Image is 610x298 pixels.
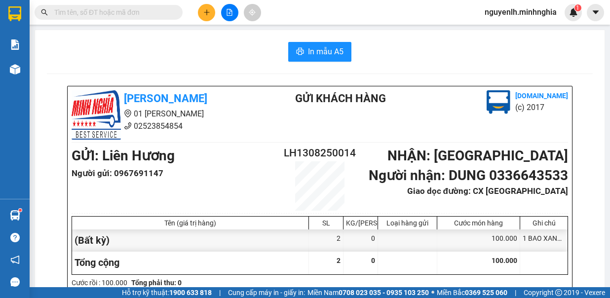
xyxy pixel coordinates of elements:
[226,9,233,16] span: file-add
[515,101,568,113] li: (c) 2017
[72,277,127,288] div: Cước rồi : 100.000
[122,287,212,298] span: Hỗ trợ kỹ thuật:
[487,90,510,114] img: logo.jpg
[309,229,343,252] div: 2
[307,287,429,298] span: Miền Nam
[221,4,238,21] button: file-add
[10,39,20,50] img: solution-icon
[244,4,261,21] button: aim
[440,219,517,227] div: Cước món hàng
[10,210,20,221] img: warehouse-icon
[311,219,341,227] div: SL
[72,120,255,132] li: 02523854854
[437,229,520,252] div: 100.000
[337,257,341,264] span: 2
[339,289,429,297] strong: 0708 023 035 - 0935 103 250
[72,148,175,164] b: GỬI : Liên Hương
[169,289,212,297] strong: 1900 633 818
[219,287,221,298] span: |
[278,145,361,161] h2: LH1308250014
[492,257,517,264] span: 100.000
[477,6,565,18] span: nguyenlh.minhnghia
[515,287,516,298] span: |
[587,4,604,21] button: caret-down
[523,219,565,227] div: Ghi chú
[574,4,581,11] sup: 1
[296,47,304,57] span: printer
[437,287,507,298] span: Miền Bắc
[72,229,309,252] div: (Bất kỳ)
[343,229,378,252] div: 0
[8,6,21,21] img: logo-vxr
[124,92,207,105] b: [PERSON_NAME]
[124,122,132,130] span: phone
[576,4,579,11] span: 1
[10,255,20,264] span: notification
[54,7,171,18] input: Tìm tên, số ĐT hoặc mã đơn
[72,168,163,178] b: Người gửi : 0967691147
[369,167,568,184] b: Người nhận : DUNG 0336643533
[10,233,20,242] span: question-circle
[203,9,210,16] span: plus
[569,8,578,17] img: icon-new-feature
[228,287,305,298] span: Cung cấp máy in - giấy in:
[288,42,351,62] button: printerIn mẫu A5
[465,289,507,297] strong: 0369 525 060
[19,209,22,212] sup: 1
[10,64,20,74] img: warehouse-icon
[72,108,255,120] li: 01 [PERSON_NAME]
[381,219,434,227] div: Loại hàng gửi
[387,148,568,164] b: NHẬN : [GEOGRAPHIC_DATA]
[198,4,215,21] button: plus
[346,219,375,227] div: KG/[PERSON_NAME]
[431,291,434,295] span: ⚪️
[591,8,600,17] span: caret-down
[555,289,562,296] span: copyright
[520,229,568,252] div: 1 BAO XANH+1 TH XỐP
[249,9,256,16] span: aim
[308,45,343,58] span: In mẫu A5
[124,110,132,117] span: environment
[41,9,48,16] span: search
[75,257,119,268] span: Tổng cộng
[371,257,375,264] span: 0
[515,92,568,100] b: [DOMAIN_NAME]
[295,92,386,105] b: Gửi khách hàng
[10,277,20,287] span: message
[75,219,306,227] div: Tên (giá trị hàng)
[131,279,182,287] b: Tổng phải thu: 0
[72,90,121,140] img: logo.jpg
[407,186,568,196] b: Giao dọc đường: CX [GEOGRAPHIC_DATA]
